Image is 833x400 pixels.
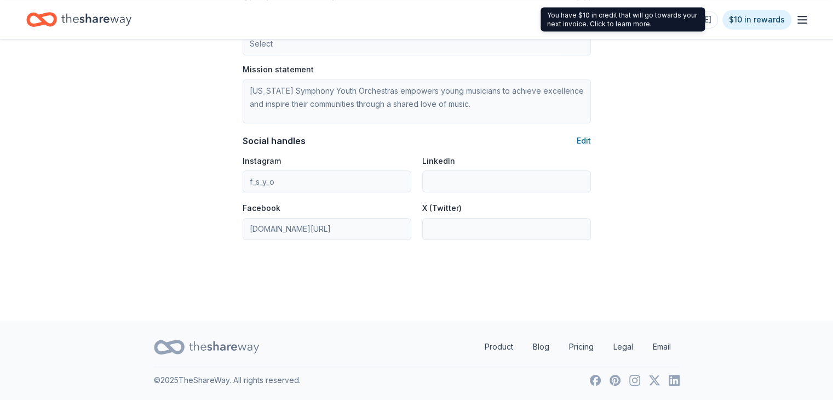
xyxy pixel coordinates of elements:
[243,79,591,123] textarea: [US_STATE] Symphony Youth Orchestras empowers young musicians to achieve excellence and inspire t...
[541,8,705,32] div: You have $10 in credit that will go towards your next invoice. Click to learn more.
[476,336,680,358] nav: quick links
[722,10,791,30] a: $10 in rewards
[560,336,602,358] a: Pricing
[422,203,462,214] label: X (Twitter)
[250,37,273,50] span: Select
[243,64,314,75] label: Mission statement
[154,374,301,387] p: © 2025 TheShareWay. All rights reserved.
[422,156,455,167] label: LinkedIn
[644,336,680,358] a: Email
[476,336,522,358] a: Product
[577,134,591,147] button: Edit
[605,336,642,358] a: Legal
[243,32,591,55] button: Select
[243,203,280,214] label: Facebook
[243,156,281,167] label: Instagram
[243,134,306,147] div: Social handles
[524,336,558,358] a: Blog
[26,7,131,32] a: Home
